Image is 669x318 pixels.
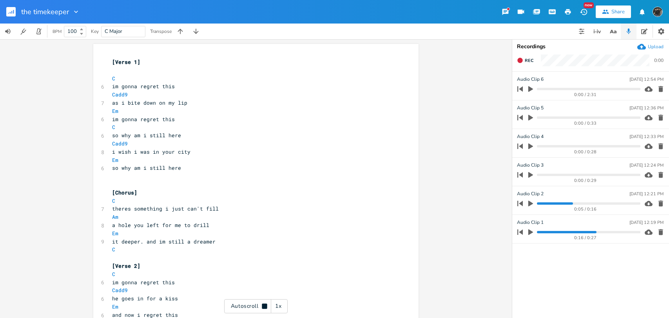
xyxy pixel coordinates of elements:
[517,190,544,198] span: Audio Clip 2
[105,28,122,35] span: C Major
[112,58,140,65] span: [Verse 1]
[112,156,118,164] span: Em
[517,133,544,140] span: Audio Clip 4
[654,58,664,63] div: 0:00
[112,189,137,196] span: [Chorus]
[53,29,62,34] div: BPM
[112,91,128,98] span: Cadd9
[271,299,285,313] div: 1x
[531,207,640,211] div: 0:05 / 0:16
[584,2,594,8] div: New
[629,163,664,167] div: [DATE] 12:24 PM
[576,5,591,19] button: New
[91,29,99,34] div: Key
[629,220,664,225] div: [DATE] 12:19 PM
[629,77,664,82] div: [DATE] 12:54 PM
[525,58,533,64] span: Rec
[517,162,544,169] span: Audio Clip 3
[112,148,190,155] span: i wish i was in your city
[112,164,181,171] span: so why am i still here
[112,107,118,114] span: Em
[112,197,115,204] span: C
[531,178,640,183] div: 0:00 / 0:29
[112,132,181,139] span: so why am i still here
[517,104,544,112] span: Audio Clip 5
[112,246,115,253] span: C
[531,121,640,125] div: 0:00 / 0:33
[112,213,118,220] span: Am
[21,8,69,15] span: the timekeeper
[112,124,115,131] span: C
[629,106,664,110] div: [DATE] 12:36 PM
[112,279,175,286] span: im gonna regret this
[224,299,288,313] div: Autoscroll
[531,93,640,97] div: 0:00 / 2:31
[637,42,664,51] button: Upload
[112,287,128,294] span: Cadd9
[112,75,115,82] span: C
[531,236,640,240] div: 0:16 / 0:27
[653,7,663,17] img: August Tyler Gallant
[112,116,175,123] span: im gonna regret this
[517,44,664,49] div: Recordings
[112,83,175,90] span: im gonna regret this
[648,44,664,50] div: Upload
[517,219,544,226] span: Audio Clip 1
[112,205,219,212] span: theres something i just can't fill
[112,222,209,229] span: a hole you left for me to drill
[517,76,544,83] span: Audio Clip 6
[112,262,140,269] span: [Verse 2]
[596,5,631,18] button: Share
[112,230,118,237] span: Em
[514,54,537,67] button: Rec
[112,303,118,310] span: Em
[112,99,187,106] span: as i bite down on my lip
[150,29,172,34] div: Transpose
[531,150,640,154] div: 0:00 / 0:28
[112,140,128,147] span: Cadd9
[112,238,216,245] span: it deeper. and im still a dreamer
[611,8,625,15] div: Share
[629,192,664,196] div: [DATE] 12:21 PM
[112,295,178,302] span: he goes in for a kiss
[629,134,664,139] div: [DATE] 12:33 PM
[112,271,115,278] span: C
